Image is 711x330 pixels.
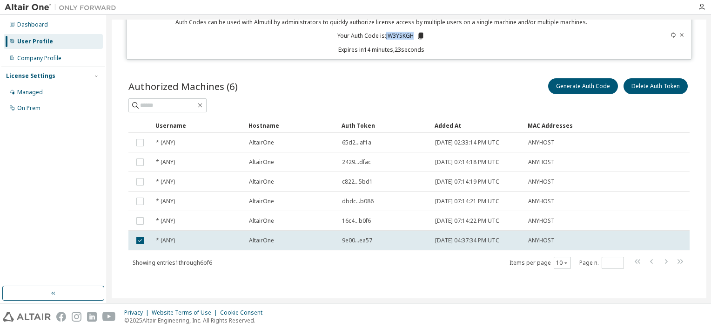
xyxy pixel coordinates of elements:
div: MAC Addresses [528,118,590,133]
span: * (ANY) [156,178,175,186]
span: c822...5bd1 [342,178,373,186]
span: AltairOne [249,237,274,244]
span: [DATE] 02:33:14 PM UTC [435,139,499,146]
span: Page n. [579,257,624,269]
span: Authorized Machines (6) [128,80,238,93]
div: Added At [435,118,520,133]
img: facebook.svg [56,312,66,322]
img: Altair One [5,3,121,12]
span: ANYHOST [528,139,555,146]
span: AltairOne [249,178,274,186]
span: AltairOne [249,198,274,205]
span: AltairOne [249,217,274,225]
span: dbdc...b086 [342,198,374,205]
span: * (ANY) [156,217,175,225]
img: altair_logo.svg [3,312,51,322]
img: instagram.svg [72,312,81,322]
div: Company Profile [17,55,61,62]
button: Delete Auth Token [624,78,688,94]
div: License Settings [6,72,55,80]
span: 16c4...b0f6 [342,217,371,225]
div: User Profile [17,38,53,45]
div: Privacy [124,309,152,316]
span: [DATE] 07:14:19 PM UTC [435,178,499,186]
span: * (ANY) [156,198,175,205]
span: ANYHOST [528,237,555,244]
span: Items per page [510,257,571,269]
button: 10 [556,259,569,267]
div: On Prem [17,104,40,112]
span: 9e00...ea57 [342,237,372,244]
span: ANYHOST [528,198,555,205]
div: Website Terms of Use [152,309,220,316]
span: [DATE] 04:37:34 PM UTC [435,237,499,244]
span: 2429...dfac [342,158,371,166]
span: Showing entries 1 through 6 of 6 [133,259,212,267]
img: linkedin.svg [87,312,97,322]
p: Expires in 14 minutes, 23 seconds [132,46,631,54]
div: Dashboard [17,21,48,28]
span: ANYHOST [528,217,555,225]
span: ANYHOST [528,158,555,166]
p: © 2025 Altair Engineering, Inc. All Rights Reserved. [124,316,268,324]
img: youtube.svg [102,312,116,322]
div: Auth Token [342,118,427,133]
span: AltairOne [249,158,274,166]
span: ANYHOST [528,178,555,186]
span: * (ANY) [156,158,175,166]
span: [DATE] 07:14:18 PM UTC [435,158,499,166]
button: Generate Auth Code [548,78,618,94]
p: Your Auth Code is: JW3YSKGH [337,32,425,40]
p: Auth Codes can be used with Almutil by administrators to quickly authorize license access by mult... [132,18,631,26]
div: Cookie Consent [220,309,268,316]
span: * (ANY) [156,139,175,146]
span: AltairOne [249,139,274,146]
div: Username [155,118,241,133]
span: * (ANY) [156,237,175,244]
span: [DATE] 07:14:22 PM UTC [435,217,499,225]
span: 65d2...af1a [342,139,371,146]
div: Hostname [248,118,334,133]
div: Managed [17,89,43,96]
span: [DATE] 07:14:21 PM UTC [435,198,499,205]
